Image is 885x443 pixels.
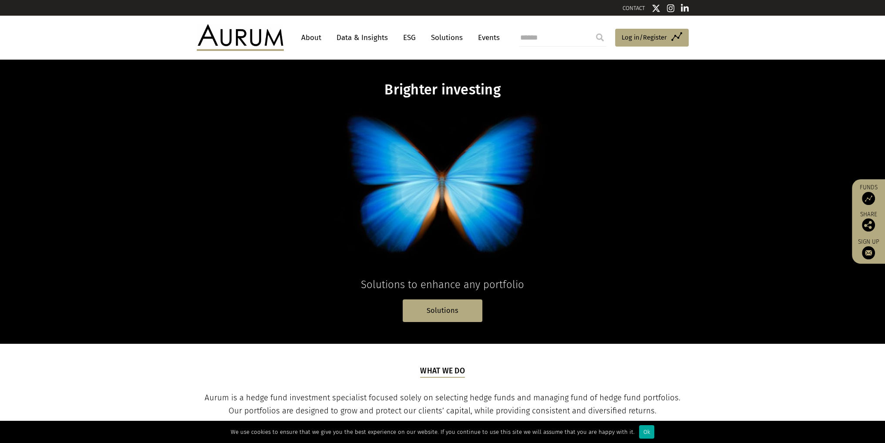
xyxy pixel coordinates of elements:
[862,218,875,232] img: Share this post
[332,30,392,46] a: Data & Insights
[615,29,689,47] a: Log in/Register
[474,30,500,46] a: Events
[275,81,611,98] h1: Brighter investing
[403,299,482,322] a: Solutions
[622,32,667,43] span: Log in/Register
[681,4,689,13] img: Linkedin icon
[205,393,680,416] span: Aurum is a hedge fund investment specialist focused solely on selecting hedge funds and managing ...
[420,366,465,378] h5: What we do
[856,211,881,232] div: Share
[652,4,660,13] img: Twitter icon
[427,30,467,46] a: Solutions
[591,29,609,46] input: Submit
[623,5,645,11] a: CONTACT
[862,192,875,205] img: Access Funds
[297,30,326,46] a: About
[399,30,420,46] a: ESG
[197,24,284,50] img: Aurum
[667,4,675,13] img: Instagram icon
[862,246,875,259] img: Sign up to our newsletter
[361,279,524,291] span: Solutions to enhance any portfolio
[639,425,654,439] div: Ok
[856,238,881,259] a: Sign up
[856,184,881,205] a: Funds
